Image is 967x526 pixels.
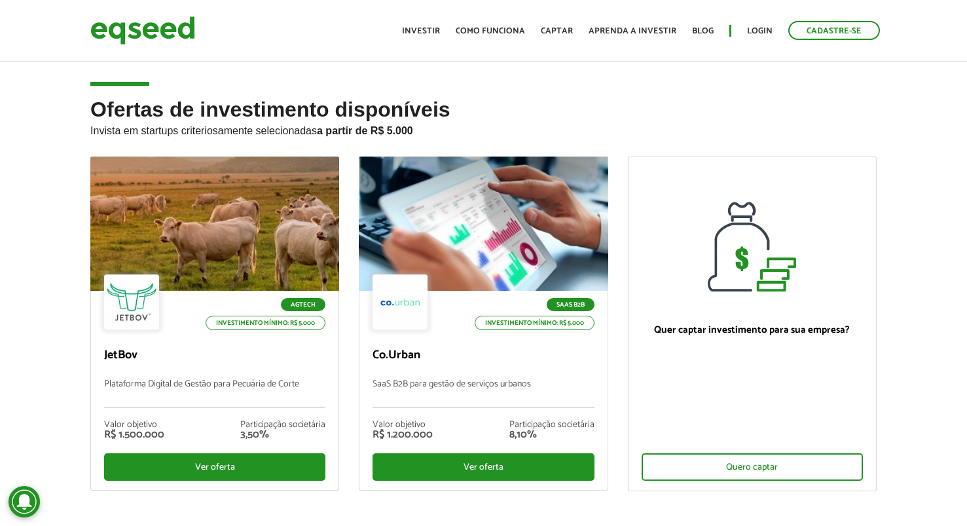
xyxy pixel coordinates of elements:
[456,27,525,35] a: Como funciona
[240,421,325,430] div: Participação societária
[628,157,877,491] a: Quer captar investimento para sua empresa? Quero captar
[104,430,164,440] div: R$ 1.500.000
[104,348,325,363] p: JetBov
[402,27,440,35] a: Investir
[509,421,594,430] div: Participação societária
[788,21,880,40] a: Cadastre-se
[90,157,339,491] a: Agtech Investimento mínimo: R$ 5.000 JetBov Plataforma Digital de Gestão para Pecuária de Corte V...
[90,98,877,157] h2: Ofertas de investimento disponíveis
[373,421,433,430] div: Valor objetivo
[642,324,863,336] p: Quer captar investimento para sua empresa?
[642,453,863,481] div: Quero captar
[547,298,594,311] p: SaaS B2B
[373,430,433,440] div: R$ 1.200.000
[747,27,773,35] a: Login
[373,453,594,481] div: Ver oferta
[206,316,325,330] p: Investimento mínimo: R$ 5.000
[359,157,608,491] a: SaaS B2B Investimento mínimo: R$ 5.000 Co.Urban SaaS B2B para gestão de serviços urbanos Valor ob...
[317,125,413,136] strong: a partir de R$ 5.000
[373,348,594,363] p: Co.Urban
[104,379,325,407] p: Plataforma Digital de Gestão para Pecuária de Corte
[509,430,594,440] div: 8,10%
[90,121,877,137] p: Invista em startups criteriosamente selecionadas
[281,298,325,311] p: Agtech
[104,453,325,481] div: Ver oferta
[240,430,325,440] div: 3,50%
[90,13,195,48] img: EqSeed
[589,27,676,35] a: Aprenda a investir
[373,379,594,407] p: SaaS B2B para gestão de serviços urbanos
[104,421,164,430] div: Valor objetivo
[692,27,714,35] a: Blog
[541,27,573,35] a: Captar
[475,316,594,330] p: Investimento mínimo: R$ 5.000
